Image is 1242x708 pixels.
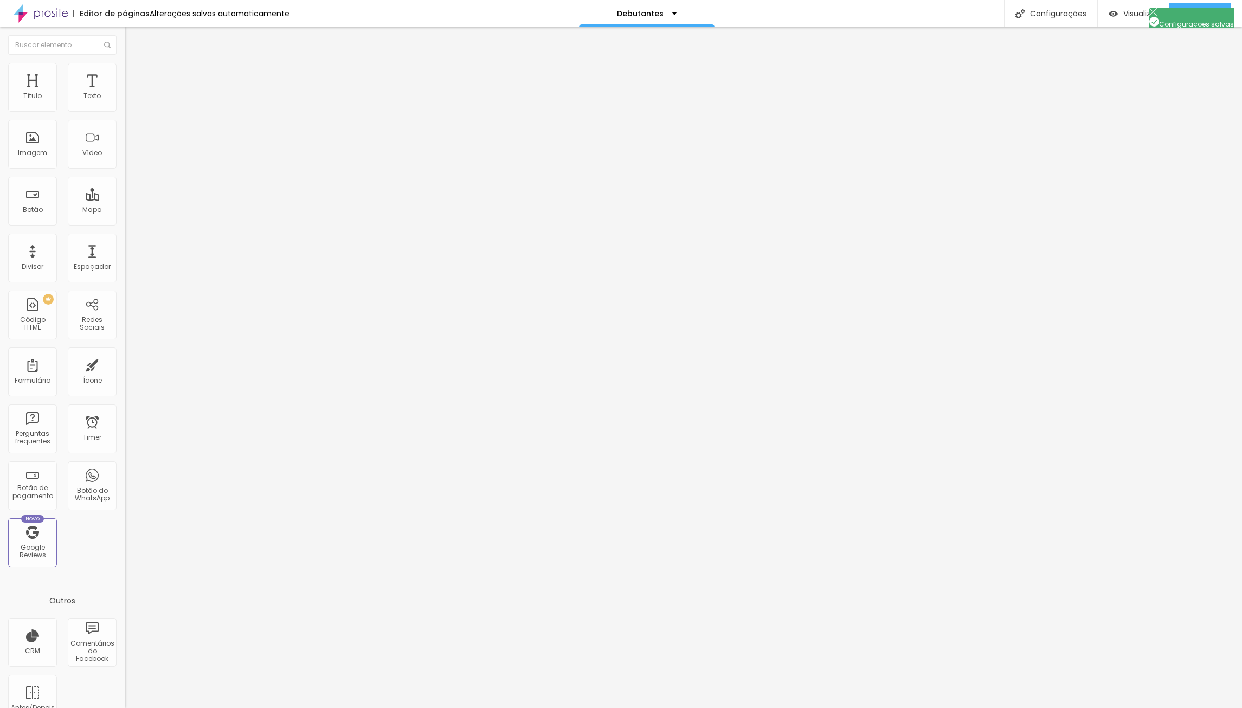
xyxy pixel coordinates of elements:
div: Texto [83,92,101,100]
div: Título [23,92,42,100]
div: Redes Sociais [70,316,113,332]
div: Botão do WhatsApp [70,487,113,503]
div: Divisor [22,263,43,271]
div: Editor de páginas [73,10,150,17]
div: Imagem [18,149,47,157]
img: Icone [1149,8,1157,16]
div: Alterações salvas automaticamente [150,10,289,17]
div: Comentários do Facebook [70,640,113,663]
div: Google Reviews [11,544,54,559]
div: Código HTML [11,316,54,332]
p: Debutantes [617,10,664,17]
div: Ícone [83,377,102,384]
span: Visualizar [1123,9,1158,18]
div: CRM [25,647,40,655]
button: Visualizar [1098,3,1169,24]
img: Icone [1149,17,1159,27]
button: Publicar [1169,3,1231,24]
div: Formulário [15,377,50,384]
div: Timer [83,434,101,441]
div: Botão de pagamento [11,484,54,500]
iframe: Editor [125,27,1242,708]
img: view-1.svg [1109,9,1118,18]
div: Perguntas frequentes [11,430,54,446]
img: Icone [1015,9,1025,18]
div: Novo [21,515,44,523]
div: Mapa [82,206,102,214]
div: Botão [23,206,43,214]
input: Buscar elemento [8,35,117,55]
img: Icone [104,42,111,48]
div: Espaçador [74,263,111,271]
span: Configurações salvas [1149,20,1234,29]
div: Vídeo [82,149,102,157]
